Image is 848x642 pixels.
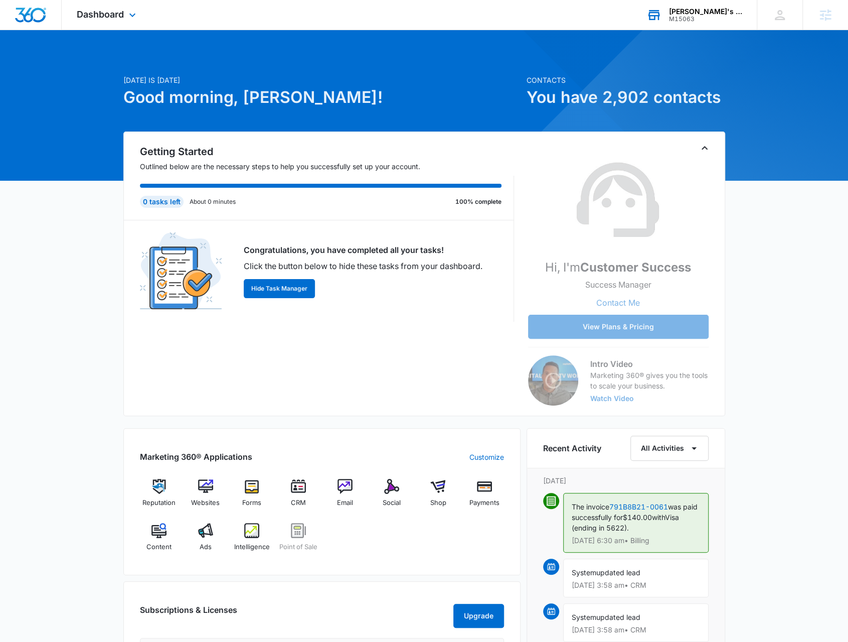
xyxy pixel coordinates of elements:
span: Ads [200,542,212,552]
div: account id [669,16,742,23]
span: Forms [242,498,261,508]
span: Content [146,542,172,552]
p: 100% complete [455,197,501,206]
a: Point of Sale [279,523,318,559]
strong: Customer Success [580,260,691,275]
a: Websites [186,479,225,515]
a: Email [326,479,365,515]
span: with [652,513,665,522]
a: Payments [465,479,504,515]
img: Customer Success [568,150,668,250]
p: [DATE] is [DATE] [123,75,521,85]
h2: Getting Started [140,144,514,159]
p: Hi, I'm [545,259,691,277]
h3: Intro Video [590,358,709,370]
a: Ads [186,523,225,559]
p: Success Manager [585,279,651,291]
span: CRM [291,498,306,508]
span: Payments [469,498,499,508]
h1: Good morning, [PERSON_NAME]! [123,85,521,109]
img: Intro Video [528,355,578,406]
span: Websites [191,498,220,508]
button: View Plans & Pricing [528,315,709,339]
span: System [572,613,596,621]
a: 791B8B21-0061 [609,502,668,511]
h2: Subscriptions & Licenses [140,604,237,624]
span: $140.00 [623,513,652,522]
span: Reputation [142,498,176,508]
span: Email [337,498,353,508]
p: [DATE] 3:58 am • CRM [572,626,700,633]
a: Reputation [140,479,179,515]
button: All Activities [630,436,709,461]
p: [DATE] [543,475,709,486]
span: Point of Sale [279,542,317,552]
button: Toggle Collapse [699,142,711,154]
p: Contacts [527,75,725,85]
h6: Recent Activity [543,442,601,454]
div: account name [669,8,742,16]
span: The invoice [572,502,609,511]
span: updated lead [596,613,640,621]
a: Social [372,479,411,515]
p: Marketing 360® gives you the tools to scale your business. [590,370,709,391]
span: Dashboard [77,9,124,20]
button: Contact Me [586,291,650,315]
button: Upgrade [453,604,504,628]
a: Forms [233,479,271,515]
a: Intelligence [233,523,271,559]
span: Social [383,498,401,508]
button: Watch Video [590,395,634,402]
p: Congratulations, you have completed all your tasks! [244,244,482,256]
h1: You have 2,902 contacts [527,85,725,109]
a: Shop [419,479,457,515]
p: [DATE] 3:58 am • CRM [572,582,700,589]
span: System [572,568,596,577]
p: [DATE] 6:30 am • Billing [572,537,700,544]
span: Intelligence [234,542,270,552]
span: updated lead [596,568,640,577]
button: Hide Task Manager [244,279,315,298]
a: Customize [469,452,504,462]
span: Shop [430,498,446,508]
h2: Marketing 360® Applications [140,451,252,463]
p: Outlined below are the necessary steps to help you successfully set up your account. [140,161,514,172]
a: CRM [279,479,318,515]
a: Content [140,523,179,559]
p: Click the button below to hide these tasks from your dashboard. [244,260,482,272]
div: 0 tasks left [140,196,184,208]
p: About 0 minutes [190,197,236,206]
